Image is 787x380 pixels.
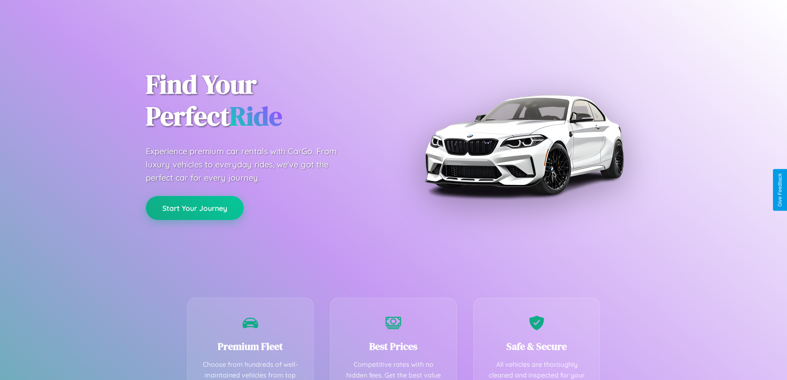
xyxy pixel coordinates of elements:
h3: Best Prices [343,339,444,353]
span: Ride [230,98,282,134]
div: Give Feedback [777,173,783,207]
button: Start Your Journey [146,196,244,220]
h3: Safe & Secure [486,339,587,353]
h1: Find Your Perfect [146,69,381,132]
h3: Premium Fleet [200,339,301,353]
img: Premium BMW car rental vehicle [421,41,627,248]
p: Experience premium car rentals with CarGo. From luxury vehicles to everyday rides, we've got the ... [146,145,352,184]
